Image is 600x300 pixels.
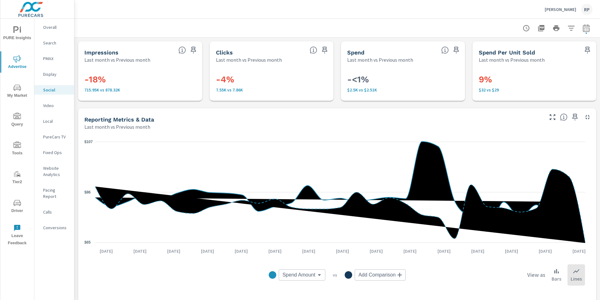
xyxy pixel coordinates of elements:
span: Driver [2,199,32,215]
p: Website Analytics [43,165,69,178]
div: Video [34,101,74,110]
p: [DATE] [433,248,455,254]
span: Leave Feedback [2,224,32,247]
h5: Spend [347,49,364,56]
button: Print Report [550,22,562,34]
p: Last month vs Previous month [347,56,413,64]
div: Social [34,85,74,95]
span: Spend Amount [282,272,315,278]
p: PureCars TV [43,134,69,140]
text: $86 [84,190,91,194]
h5: Reporting Metrics & Data [84,116,154,123]
p: Conversions [43,225,69,231]
p: [DATE] [163,248,185,254]
button: Select Date Range [580,22,592,34]
p: [DATE] [501,248,522,254]
p: Calls [43,209,69,215]
h6: View as [527,272,545,278]
p: Search [43,40,69,46]
span: Advertise [2,55,32,70]
div: Display [34,70,74,79]
span: The amount of money spent on advertising during the period. [441,46,449,54]
p: Last month vs Previous month [216,56,282,64]
span: Tools [2,142,32,157]
span: Save this to your personalized report [320,45,330,55]
p: [DATE] [467,248,489,254]
span: Understand Social data over time and see how metrics compare to each other. [560,113,567,121]
div: nav menu [0,19,34,249]
div: Calls [34,207,74,217]
text: $107 [84,140,93,144]
h3: -18% [84,74,196,85]
p: Last month vs Previous month [84,56,150,64]
h3: 9% [479,74,590,85]
span: Tier2 [2,170,32,186]
div: RP [581,4,592,15]
h5: Spend Per Unit Sold [479,49,535,56]
p: $2.5K vs $2.51K [347,87,459,92]
p: Pacing Report [43,187,69,199]
span: PURE Insights [2,26,32,42]
text: $65 [84,240,91,245]
p: $32 vs $29 [479,87,590,92]
p: 7,552 vs 7,857 [216,87,327,92]
p: [DATE] [399,248,421,254]
p: [DATE] [230,248,252,254]
span: My Market [2,84,32,99]
div: Search [34,38,74,48]
p: [DATE] [298,248,320,254]
p: Social [43,87,69,93]
div: Local [34,116,74,126]
div: PureCars TV [34,132,74,142]
p: Overall [43,24,69,30]
p: [PERSON_NAME] [545,7,576,12]
span: Save this to your personalized report [570,112,580,122]
p: [DATE] [264,248,286,254]
p: [DATE] [568,248,590,254]
h3: -4% [216,74,327,85]
span: Query [2,113,32,128]
p: 715.95K vs 878.32K [84,87,196,92]
button: Apply Filters [565,22,577,34]
div: Add Comparison [355,269,406,281]
p: Last month vs Previous month [479,56,545,64]
h5: Clicks [216,49,233,56]
h3: -<1% [347,74,459,85]
p: Fixed Ops [43,149,69,156]
p: [DATE] [197,248,218,254]
span: Save this to your personalized report [451,45,461,55]
p: [DATE] [332,248,353,254]
button: Make Fullscreen [547,112,557,122]
p: [DATE] [534,248,556,254]
p: [DATE] [129,248,151,254]
div: Spend Amount [279,269,325,281]
button: Minimize Widget [582,112,592,122]
div: Website Analytics [34,163,74,179]
p: vs [325,272,345,278]
div: Fixed Ops [34,148,74,157]
p: Lines [571,275,582,282]
span: Add Comparison [358,272,396,278]
p: Bars [552,275,561,282]
button: "Export Report to PDF" [535,22,547,34]
span: The number of times an ad was shown on your behalf. [178,46,186,54]
p: [DATE] [95,248,117,254]
div: Conversions [34,223,74,232]
span: Save this to your personalized report [188,45,198,55]
p: [DATE] [365,248,387,254]
p: Last month vs Previous month [84,123,150,131]
span: Save this to your personalized report [582,45,592,55]
div: PMAX [34,54,74,63]
p: Display [43,71,69,77]
p: PMAX [43,55,69,62]
p: Video [43,102,69,109]
h5: Impressions [84,49,118,56]
div: Overall [34,23,74,32]
p: Local [43,118,69,124]
span: The number of times an ad was clicked by a consumer. [310,46,317,54]
div: Pacing Report [34,185,74,201]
